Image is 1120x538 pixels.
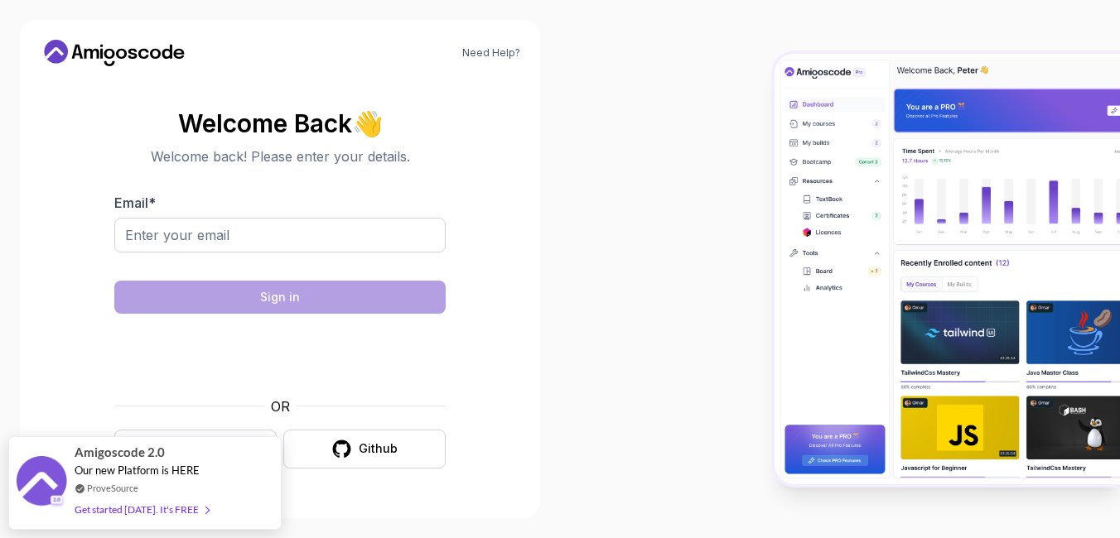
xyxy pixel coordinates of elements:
[75,443,165,462] span: Amigoscode 2.0
[775,54,1120,484] img: Amigoscode Dashboard
[114,218,446,252] input: Enter your email
[114,147,446,166] p: Welcome back! Please enter your details.
[260,289,300,305] div: Sign in
[351,109,382,136] span: 👋
[114,281,446,314] button: Sign in
[155,324,405,387] iframe: Widget containing checkbox for hCaptcha security challenge
[271,396,290,416] p: OR
[462,46,520,60] a: Need Help?
[359,440,398,457] div: Github
[17,456,66,510] img: provesource social proof notification image
[75,500,209,519] div: Get started [DATE]. It's FREE
[114,110,446,137] h2: Welcome Back
[114,430,277,468] button: Google
[87,481,138,495] a: ProveSource
[283,430,446,468] button: Github
[75,464,200,477] span: Our new Platform is HERE
[40,40,189,66] a: Home link
[114,195,156,211] label: Email *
